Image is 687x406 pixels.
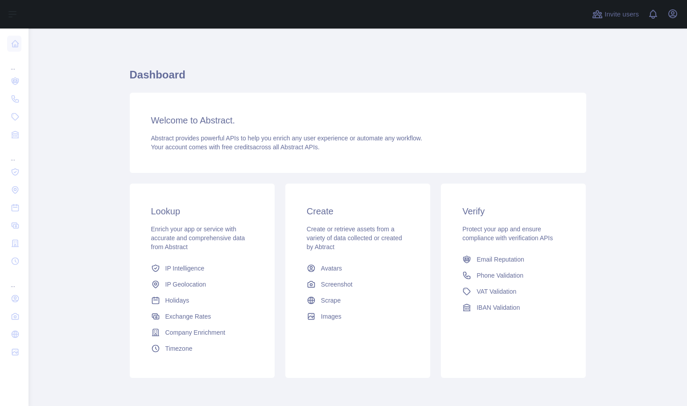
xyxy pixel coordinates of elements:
[165,296,189,305] span: Holidays
[148,260,257,276] a: IP Intelligence
[130,68,586,89] h1: Dashboard
[165,344,193,353] span: Timezone
[165,312,211,321] span: Exchange Rates
[590,7,641,21] button: Invite users
[605,9,639,20] span: Invite users
[7,53,21,71] div: ...
[477,255,524,264] span: Email Reputation
[462,226,553,242] span: Protect your app and ensure compliance with verification APIs
[307,205,409,217] h3: Create
[321,296,341,305] span: Scrape
[165,264,205,273] span: IP Intelligence
[477,303,520,312] span: IBAN Validation
[148,340,257,357] a: Timezone
[7,144,21,162] div: ...
[477,287,516,296] span: VAT Validation
[307,226,402,250] span: Create or retrieve assets from a variety of data collected or created by Abtract
[321,264,342,273] span: Avatars
[303,260,412,276] a: Avatars
[148,324,257,340] a: Company Enrichment
[148,308,257,324] a: Exchange Rates
[148,292,257,308] a: Holidays
[151,205,253,217] h3: Lookup
[165,328,226,337] span: Company Enrichment
[303,308,412,324] a: Images
[459,299,568,316] a: IBAN Validation
[459,283,568,299] a: VAT Validation
[7,271,21,289] div: ...
[165,280,206,289] span: IP Geolocation
[222,144,253,151] span: free credits
[151,135,423,142] span: Abstract provides powerful APIs to help you enrich any user experience or automate any workflow.
[148,276,257,292] a: IP Geolocation
[321,312,341,321] span: Images
[462,205,564,217] h3: Verify
[151,114,565,127] h3: Welcome to Abstract.
[459,267,568,283] a: Phone Validation
[477,271,523,280] span: Phone Validation
[321,280,353,289] span: Screenshot
[151,144,320,151] span: Your account comes with across all Abstract APIs.
[151,226,245,250] span: Enrich your app or service with accurate and comprehensive data from Abstract
[459,251,568,267] a: Email Reputation
[303,292,412,308] a: Scrape
[303,276,412,292] a: Screenshot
